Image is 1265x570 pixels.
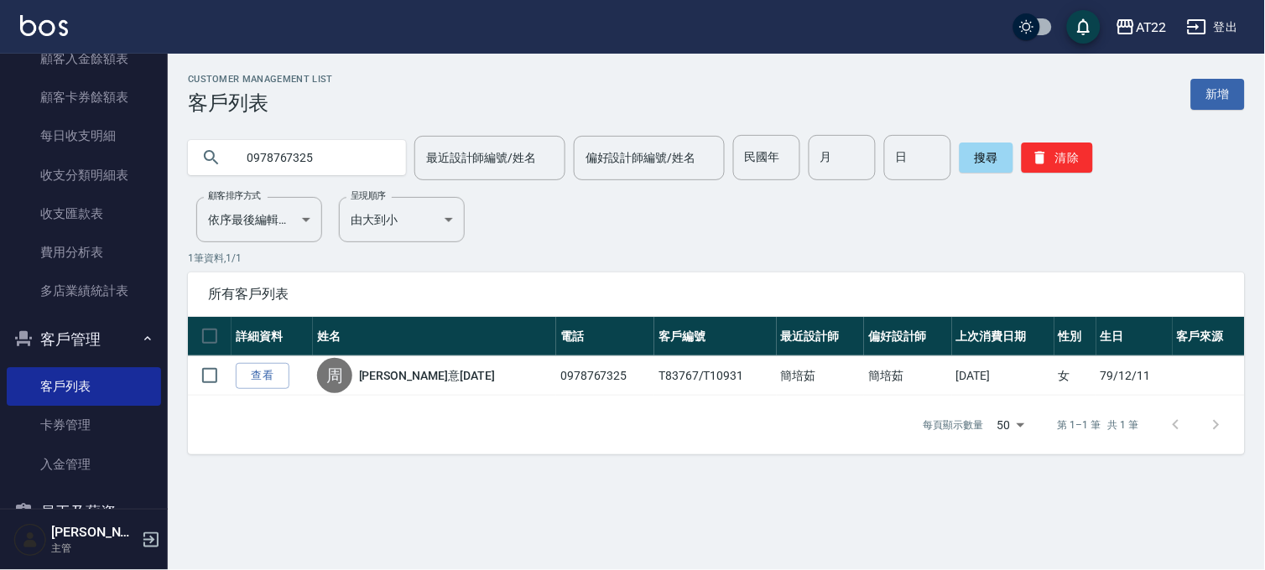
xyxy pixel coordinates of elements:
a: 多店業績統計表 [7,272,161,310]
th: 性別 [1054,317,1096,356]
a: 查看 [236,363,289,389]
a: 新增 [1191,79,1245,110]
th: 生日 [1096,317,1173,356]
a: 費用分析表 [7,233,161,272]
p: 第 1–1 筆 共 1 筆 [1058,417,1139,433]
img: Logo [20,15,68,36]
button: save [1067,10,1101,44]
th: 最近設計師 [777,317,864,356]
th: 姓名 [313,317,556,356]
a: 顧客入金餘額表 [7,39,161,78]
td: 79/12/11 [1096,356,1173,396]
th: 偏好設計師 [864,317,951,356]
span: 所有客戶列表 [208,286,1225,303]
a: 收支分類明細表 [7,156,161,194]
th: 上次消費日期 [952,317,1055,356]
h2: Customer Management List [188,74,333,85]
a: 顧客卡券餘額表 [7,78,161,117]
a: 入金管理 [7,445,161,484]
input: 搜尋關鍵字 [235,135,393,180]
th: 詳細資料 [232,317,313,356]
div: 周 [317,358,352,393]
div: 50 [991,402,1031,448]
h3: 客戶列表 [188,91,333,115]
td: 女 [1054,356,1096,396]
h5: [PERSON_NAME] [51,524,137,541]
td: [DATE] [952,356,1055,396]
a: 卡券管理 [7,406,161,444]
label: 顧客排序方式 [208,189,261,202]
p: 主管 [51,541,137,556]
button: 登出 [1180,12,1245,43]
label: 呈現順序 [351,189,386,202]
th: 客戶編號 [654,317,777,356]
a: 收支匯款表 [7,194,161,233]
td: T83767/T10931 [654,356,777,396]
button: 清除 [1022,142,1093,173]
div: 依序最後編輯時間 [196,197,322,242]
button: 客戶管理 [7,318,161,361]
div: AT22 [1136,17,1167,38]
p: 1 筆資料, 1 / 1 [188,251,1245,266]
td: 簡培茹 [777,356,864,396]
td: 0978767325 [556,356,654,396]
a: 每日收支明細 [7,117,161,155]
a: [PERSON_NAME]意[DATE] [359,367,495,384]
th: 客戶來源 [1173,317,1245,356]
button: 員工及薪資 [7,490,161,534]
th: 電話 [556,317,654,356]
a: 客戶列表 [7,367,161,406]
button: AT22 [1109,10,1174,44]
p: 每頁顯示數量 [924,417,984,433]
td: 簡培茹 [864,356,951,396]
button: 搜尋 [960,142,1013,173]
div: 由大到小 [339,197,465,242]
img: Person [13,523,47,557]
